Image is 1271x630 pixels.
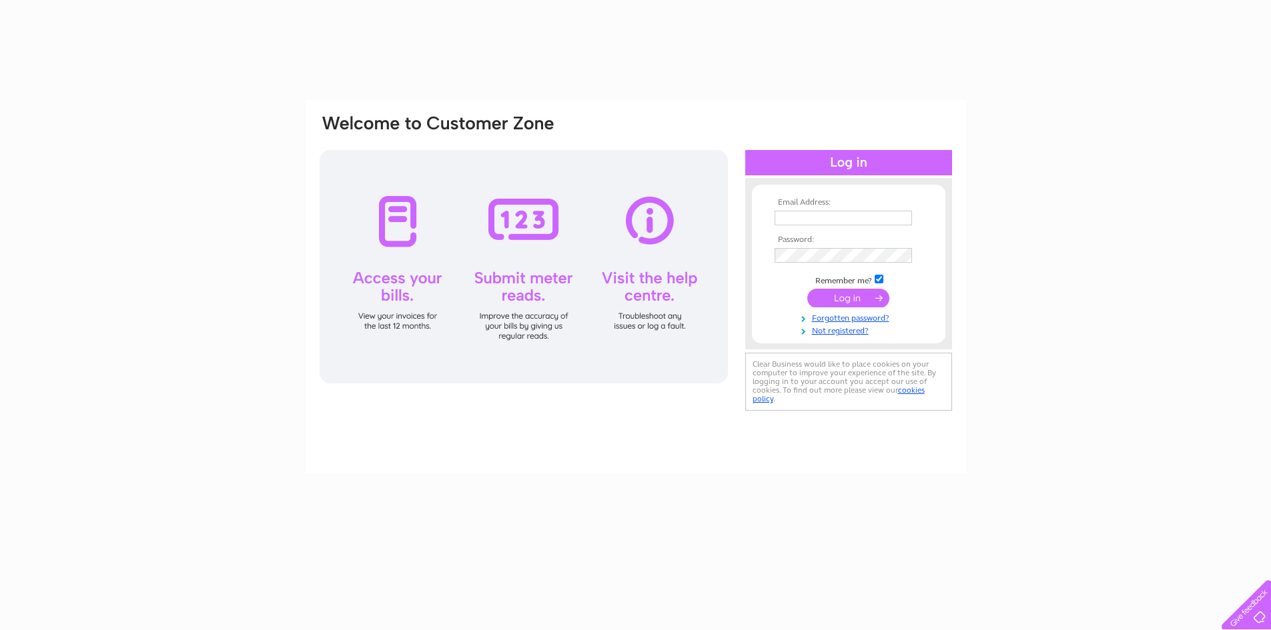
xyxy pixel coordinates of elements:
[753,385,925,403] a: cookies policy
[807,289,889,307] input: Submit
[771,235,926,245] th: Password:
[771,273,926,286] td: Remember me?
[775,323,926,336] a: Not registered?
[771,198,926,207] th: Email Address:
[745,353,952,411] div: Clear Business would like to place cookies on your computer to improve your experience of the sit...
[775,311,926,323] a: Forgotten password?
